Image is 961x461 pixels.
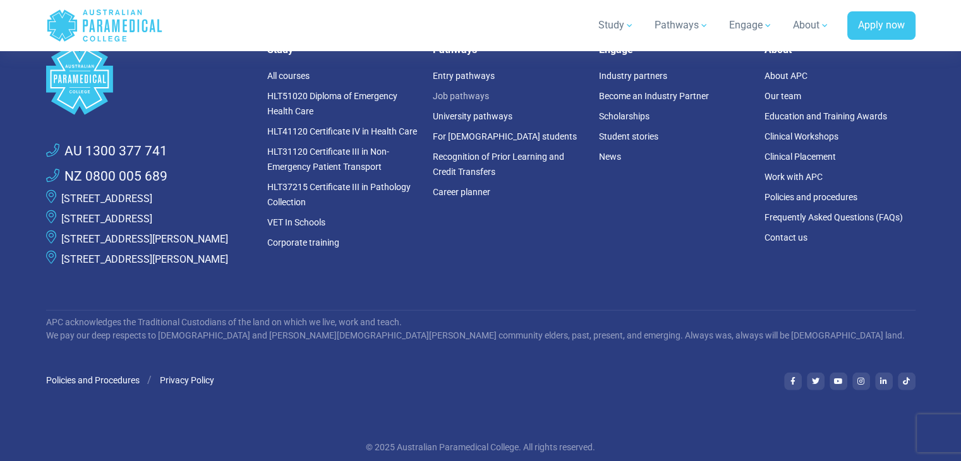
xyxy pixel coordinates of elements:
[267,91,397,116] a: HLT51020 Diploma of Emergency Health Care
[267,237,339,248] a: Corporate training
[765,71,807,81] a: About APC
[765,131,838,141] a: Clinical Workshops
[61,213,152,225] a: [STREET_ADDRESS]
[765,232,807,242] a: Contact us
[647,8,716,43] a: Pathways
[267,126,417,136] a: HLT41120 Certificate IV in Health Care
[847,11,916,40] a: Apply now
[46,375,140,385] a: Policies and Procedures
[599,111,650,121] a: Scholarships
[599,91,709,101] a: Become an Industry Partner
[591,8,642,43] a: Study
[160,375,214,385] a: Privacy Policy
[765,91,801,101] a: Our team
[765,212,903,222] a: Frequently Asked Questions (FAQs)
[267,182,411,207] a: HLT37215 Certificate III in Pathology Collection
[61,193,152,205] a: [STREET_ADDRESS]
[46,141,167,162] a: AU 1300 377 741
[61,233,228,245] a: [STREET_ADDRESS][PERSON_NAME]
[599,152,621,162] a: News
[765,172,823,182] a: Work with APC
[433,71,495,81] a: Entry pathways
[61,253,228,265] a: [STREET_ADDRESS][PERSON_NAME]
[267,71,310,81] a: All courses
[46,5,163,46] a: Australian Paramedical College
[267,147,389,172] a: HLT31120 Certificate III in Non-Emergency Patient Transport
[785,8,837,43] a: About
[433,91,489,101] a: Job pathways
[765,111,887,121] a: Education and Training Awards
[765,152,836,162] a: Clinical Placement
[433,131,577,141] a: For [DEMOGRAPHIC_DATA] students
[111,441,850,454] p: © 2025 Australian Paramedical College. All rights reserved.
[722,8,780,43] a: Engage
[599,71,667,81] a: Industry partners
[46,316,916,342] p: APC acknowledges the Traditional Custodians of the land on which we live, work and teach. We pay ...
[765,192,857,202] a: Policies and procedures
[267,217,325,227] a: VET In Schools
[433,152,564,177] a: Recognition of Prior Learning and Credit Transfers
[46,44,252,115] a: Space
[433,187,490,197] a: Career planner
[599,131,658,141] a: Student stories
[46,167,167,187] a: NZ 0800 005 689
[433,111,512,121] a: University pathways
